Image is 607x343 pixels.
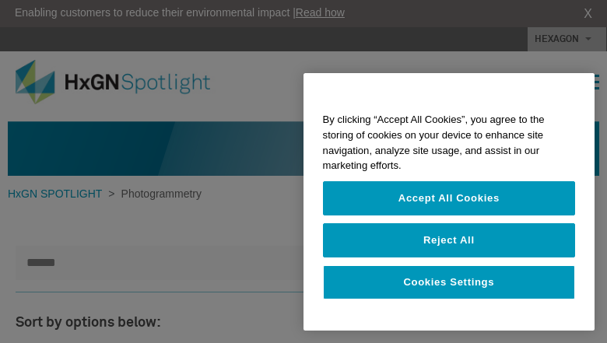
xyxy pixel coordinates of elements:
button: Accept All Cookies [323,181,575,215]
button: Cookies Settings [323,265,575,299]
button: Reject All [323,223,575,257]
div: Cookie banner [303,73,595,331]
div: Privacy [303,73,595,331]
div: By clicking “Accept All Cookies”, you agree to the storing of cookies on your device to enhance s... [303,104,595,181]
